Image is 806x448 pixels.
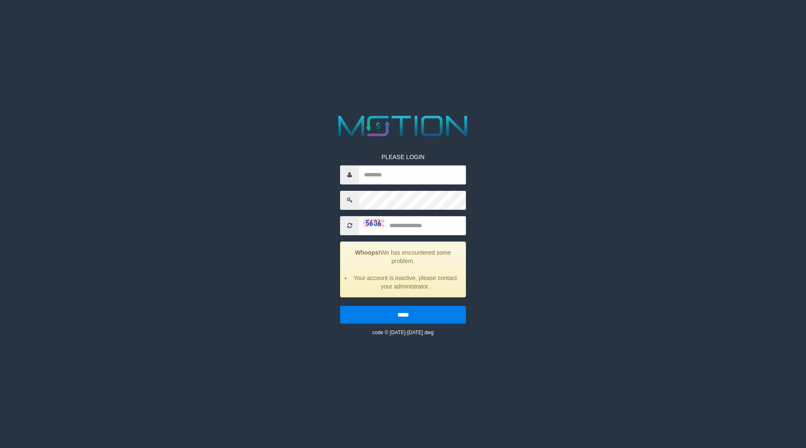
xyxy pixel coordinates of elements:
li: Your account is inactive, please contact your administrator. [351,274,459,291]
div: We has encountered some problem. [340,242,466,297]
strong: Whoops! [355,249,381,256]
img: captcha [363,219,384,227]
small: code © [DATE]-[DATE] dwg [372,330,433,335]
p: PLEASE LOGIN [340,153,466,161]
img: MOTION_logo.png [332,112,474,140]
